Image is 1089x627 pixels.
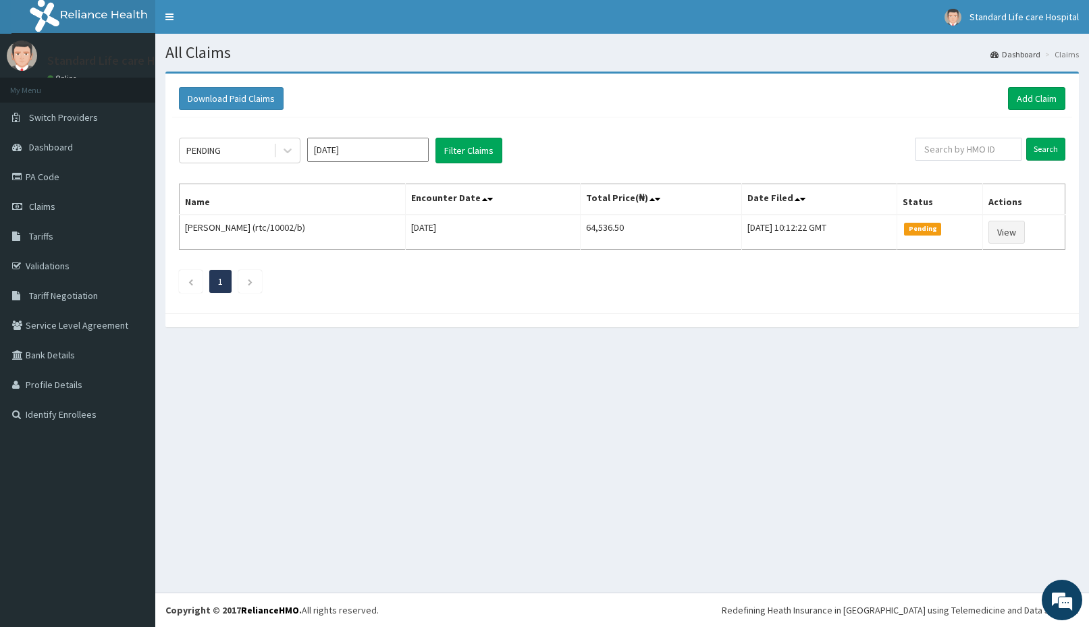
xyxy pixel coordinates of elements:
[741,215,897,250] td: [DATE] 10:12:22 GMT
[722,603,1079,617] div: Redefining Heath Insurance in [GEOGRAPHIC_DATA] using Telemedicine and Data Science!
[155,593,1089,627] footer: All rights reserved.
[1026,138,1065,161] input: Search
[180,184,406,215] th: Name
[179,87,284,110] button: Download Paid Claims
[988,221,1025,244] a: View
[580,184,741,215] th: Total Price(₦)
[247,275,253,288] a: Next page
[970,11,1079,23] span: Standard Life care Hospital
[29,230,53,242] span: Tariffs
[29,290,98,302] span: Tariff Negotiation
[188,275,194,288] a: Previous page
[165,604,302,616] strong: Copyright © 2017 .
[741,184,897,215] th: Date Filed
[47,74,80,83] a: Online
[165,44,1079,61] h1: All Claims
[7,40,37,71] img: User Image
[580,215,741,250] td: 64,536.50
[1042,49,1079,60] li: Claims
[307,138,429,162] input: Select Month and Year
[915,138,1021,161] input: Search by HMO ID
[218,275,223,288] a: Page 1 is your current page
[186,144,221,157] div: PENDING
[1008,87,1065,110] a: Add Claim
[945,9,961,26] img: User Image
[29,111,98,124] span: Switch Providers
[990,49,1040,60] a: Dashboard
[406,184,580,215] th: Encounter Date
[241,604,299,616] a: RelianceHMO
[406,215,580,250] td: [DATE]
[29,141,73,153] span: Dashboard
[47,55,192,67] p: Standard Life care Hospital
[435,138,502,163] button: Filter Claims
[982,184,1065,215] th: Actions
[180,215,406,250] td: [PERSON_NAME] (rtc/10002/b)
[897,184,983,215] th: Status
[904,223,941,235] span: Pending
[29,200,55,213] span: Claims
